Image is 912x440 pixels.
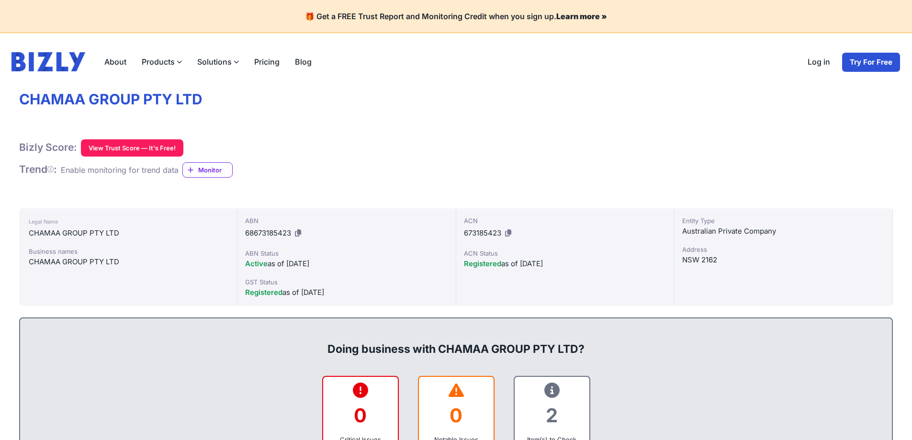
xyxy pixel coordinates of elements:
[11,52,85,71] img: bizly_logo.svg
[287,52,319,71] a: Blog
[29,247,227,256] div: Business names
[245,258,448,270] div: as of [DATE]
[245,277,448,287] div: GST Status
[11,11,901,21] h4: 🎁 Get a FREE Trust Report and Monitoring Credit when you sign up.
[682,245,885,254] div: Address
[245,288,282,297] span: Registered
[245,287,448,298] div: as of [DATE]
[19,163,57,175] span: Trend :
[97,52,134,71] a: About
[19,141,77,154] h1: Bizly Score:
[134,52,190,71] label: Products
[182,162,233,178] a: Monitor
[464,248,666,258] div: ACN Status
[190,52,247,71] label: Solutions
[245,248,448,258] div: ABN Status
[464,228,501,237] span: 673185423
[682,216,885,226] div: Entity Type
[427,396,486,435] div: 0
[245,259,268,268] span: Active
[198,165,232,175] span: Monitor
[247,52,287,71] a: Pricing
[682,254,885,266] div: NSW 2162
[29,256,227,268] div: CHAMAA GROUP PTY LTD
[464,216,666,226] div: ACN
[464,258,666,270] div: as of [DATE]
[30,326,882,357] div: Doing business with CHAMAA GROUP PTY LTD?
[245,228,291,237] span: 68673185423
[29,216,227,227] div: Legal Name
[556,11,607,21] a: Learn more »
[464,259,501,268] span: Registered
[682,226,885,237] div: Australian Private Company
[61,164,179,176] div: Enable monitoring for trend data
[29,227,227,239] div: CHAMAA GROUP PTY LTD
[522,396,582,435] div: 2
[842,52,901,72] a: Try For Free
[245,216,448,226] div: ABN
[81,139,183,157] button: View Trust Score — It's Free!
[19,90,893,109] h1: CHAMAA GROUP PTY LTD
[800,52,838,72] a: Log in
[331,396,390,435] div: 0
